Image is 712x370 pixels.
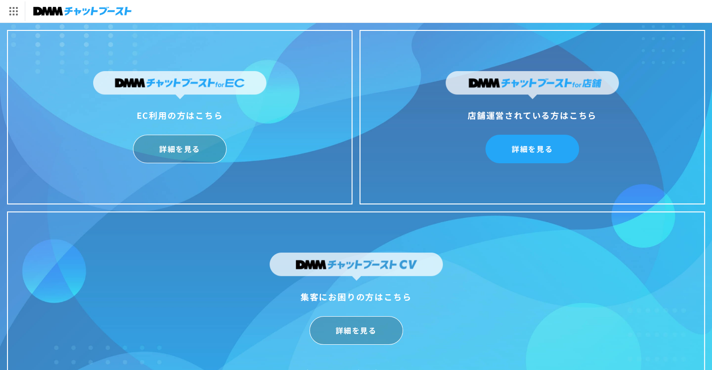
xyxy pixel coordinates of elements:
div: 集客にお困りの方はこちら [270,289,443,304]
img: サービス [1,1,25,21]
div: EC利用の方はこちら [93,108,266,123]
img: DMMチャットブーストCV [270,253,443,281]
img: DMMチャットブーストforEC [93,71,266,99]
a: 詳細を見る [485,135,579,163]
a: 詳細を見る [309,316,403,345]
img: チャットブースト [33,5,132,18]
img: DMMチャットブーストfor店舗 [446,71,619,99]
div: 店舗運営されている方はこちら [446,108,619,123]
a: 詳細を見る [133,135,227,163]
